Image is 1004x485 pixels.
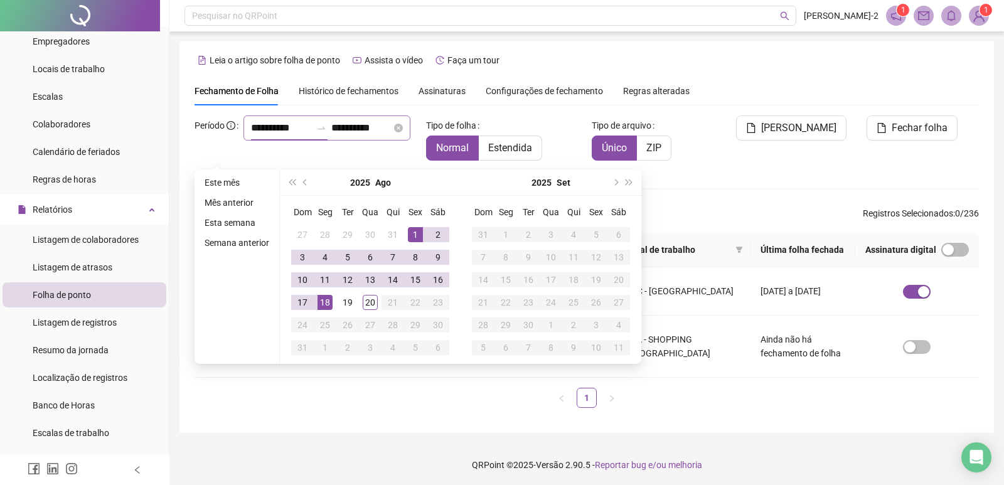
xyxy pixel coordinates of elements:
[419,87,466,95] span: Assinaturas
[602,388,622,408] li: Próxima página
[46,462,59,475] span: linkedin
[314,291,336,314] td: 2025-08-18
[33,262,112,272] span: Listagem de atrasos
[336,269,359,291] td: 2025-08-12
[607,336,630,359] td: 2025-10-11
[133,466,142,474] span: left
[984,6,988,14] span: 1
[227,121,235,130] span: info-circle
[558,395,565,402] span: left
[946,10,957,21] span: bell
[363,272,378,287] div: 13
[385,340,400,355] div: 4
[336,291,359,314] td: 2025-08-19
[318,295,333,310] div: 18
[436,142,469,154] span: Normal
[295,227,310,242] div: 27
[577,388,597,408] li: 1
[494,201,517,223] th: Seg
[540,201,562,223] th: Qua
[427,269,449,291] td: 2025-08-16
[589,272,604,287] div: 19
[543,227,558,242] div: 3
[494,223,517,246] td: 2025-09-01
[285,170,299,195] button: super-prev-year
[353,56,361,65] span: youtube
[607,223,630,246] td: 2025-09-06
[426,119,476,132] span: Tipo de folha
[375,170,391,195] button: month panel
[543,272,558,287] div: 17
[340,227,355,242] div: 29
[385,295,400,310] div: 21
[552,388,572,408] li: Página anterior
[608,395,616,402] span: right
[33,147,120,157] span: Calendário de feriados
[521,250,536,265] div: 9
[476,295,491,310] div: 21
[350,170,370,195] button: year panel
[195,86,279,96] span: Fechamento de Folha
[427,223,449,246] td: 2025-08-02
[961,442,991,472] div: Open Intercom Messenger
[566,317,581,333] div: 2
[382,223,404,246] td: 2025-07-31
[540,269,562,291] td: 2025-09-17
[622,170,636,195] button: super-next-year
[585,269,607,291] td: 2025-09-19
[336,314,359,336] td: 2025-08-26
[521,272,536,287] div: 16
[611,317,626,333] div: 4
[543,295,558,310] div: 24
[359,269,382,291] td: 2025-08-13
[476,317,491,333] div: 28
[318,340,333,355] div: 1
[531,170,552,195] button: year panel
[602,142,627,154] span: Único
[382,291,404,314] td: 2025-08-21
[65,462,78,475] span: instagram
[408,317,423,333] div: 29
[585,291,607,314] td: 2025-09-26
[585,336,607,359] td: 2025-10-10
[585,223,607,246] td: 2025-09-05
[336,201,359,223] th: Ter
[295,317,310,333] div: 24
[336,223,359,246] td: 2025-07-29
[200,215,274,230] li: Esta semana
[562,223,585,246] td: 2025-09-04
[340,272,355,287] div: 12
[540,291,562,314] td: 2025-09-24
[447,55,499,65] span: Faça um tour
[382,246,404,269] td: 2025-08-07
[28,462,40,475] span: facebook
[472,269,494,291] td: 2025-09-14
[611,340,626,355] div: 11
[314,201,336,223] th: Seg
[517,223,540,246] td: 2025-09-02
[476,340,491,355] div: 5
[363,250,378,265] div: 6
[521,295,536,310] div: 23
[585,246,607,269] td: 2025-09-12
[750,233,855,267] th: Última folha fechada
[200,235,274,250] li: Semana anterior
[552,388,572,408] button: left
[318,227,333,242] div: 28
[517,291,540,314] td: 2025-09-23
[517,246,540,269] td: 2025-09-09
[408,340,423,355] div: 5
[562,336,585,359] td: 2025-10-09
[336,336,359,359] td: 2025-09-02
[33,205,72,215] span: Relatórios
[404,336,427,359] td: 2025-09-05
[498,317,513,333] div: 29
[540,223,562,246] td: 2025-09-03
[363,227,378,242] div: 30
[780,11,789,21] span: search
[761,334,841,358] span: Ainda não há fechamento de folha
[543,317,558,333] div: 1
[472,336,494,359] td: 2025-10-05
[318,250,333,265] div: 4
[562,291,585,314] td: 2025-09-25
